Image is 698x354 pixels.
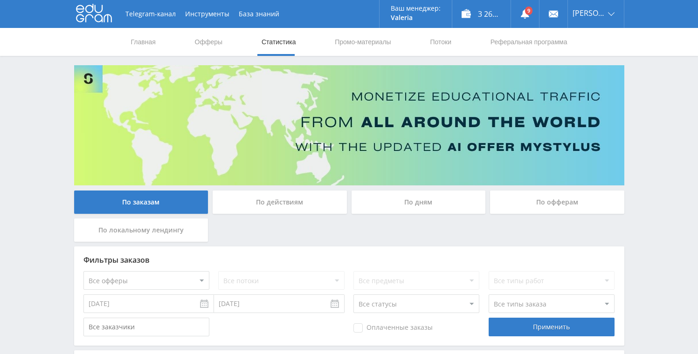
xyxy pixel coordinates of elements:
[353,323,433,333] span: Оплаченные заказы
[213,191,347,214] div: По действиям
[352,191,486,214] div: По дням
[74,218,208,242] div: По локальному лендингу
[130,28,157,56] a: Главная
[74,65,624,185] img: Banner
[261,28,297,56] a: Статистика
[74,191,208,214] div: По заказам
[83,256,615,264] div: Фильтры заказов
[489,318,615,336] div: Применить
[429,28,452,56] a: Потоки
[83,318,209,336] input: Все заказчики
[490,28,568,56] a: Реферальная программа
[391,14,441,21] p: Valeria
[334,28,392,56] a: Промо-материалы
[573,9,605,17] span: [PERSON_NAME]
[391,5,441,12] p: Ваш менеджер:
[490,191,624,214] div: По офферам
[194,28,224,56] a: Офферы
